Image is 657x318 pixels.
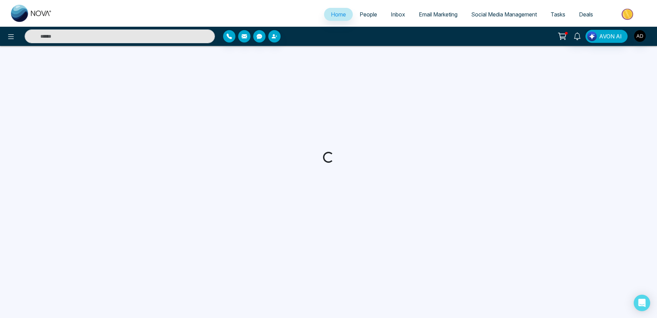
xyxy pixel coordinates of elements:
img: User Avatar [634,30,646,42]
button: AVON AI [585,30,628,43]
span: Email Marketing [419,11,458,18]
img: Lead Flow [587,32,597,41]
a: Inbox [384,8,412,21]
span: Inbox [391,11,405,18]
a: Home [324,8,353,21]
div: Open Intercom Messenger [634,295,650,311]
a: Social Media Management [464,8,544,21]
span: Deals [579,11,593,18]
a: Tasks [544,8,572,21]
span: Home [331,11,346,18]
span: Tasks [551,11,565,18]
span: AVON AI [599,32,622,40]
span: People [360,11,377,18]
a: Deals [572,8,600,21]
span: Social Media Management [471,11,537,18]
a: People [353,8,384,21]
a: Email Marketing [412,8,464,21]
img: Market-place.gif [603,7,653,22]
img: Nova CRM Logo [11,5,52,22]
